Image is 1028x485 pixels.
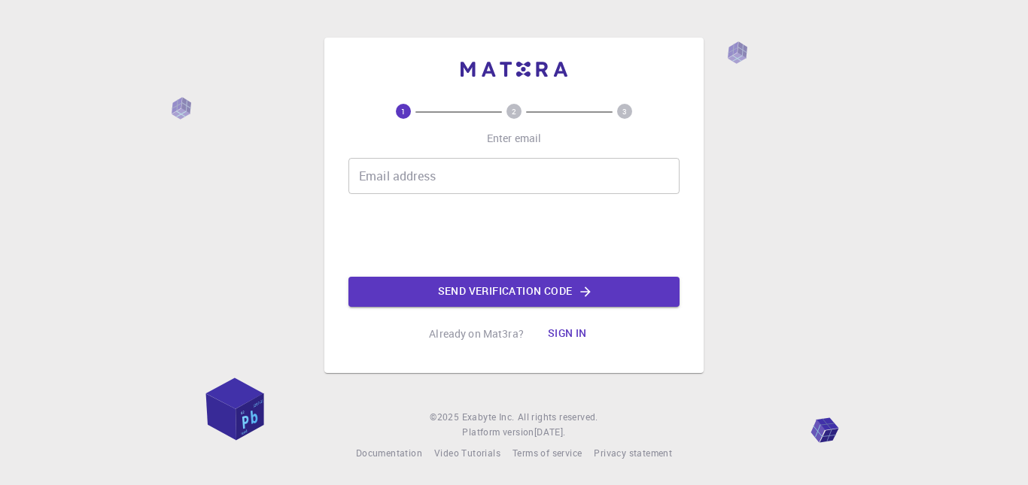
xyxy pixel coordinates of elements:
[536,319,599,349] button: Sign in
[434,446,500,461] a: Video Tutorials
[512,106,516,117] text: 2
[356,447,422,459] span: Documentation
[430,410,461,425] span: © 2025
[434,447,500,459] span: Video Tutorials
[512,446,582,461] a: Terms of service
[534,425,566,440] a: [DATE].
[401,106,406,117] text: 1
[487,131,542,146] p: Enter email
[518,410,598,425] span: All rights reserved.
[512,447,582,459] span: Terms of service
[462,410,515,425] a: Exabyte Inc.
[534,426,566,438] span: [DATE] .
[348,277,680,307] button: Send verification code
[462,411,515,423] span: Exabyte Inc.
[356,446,422,461] a: Documentation
[594,447,672,459] span: Privacy statement
[429,326,524,341] p: Already on Mat3ra?
[594,446,672,461] a: Privacy statement
[622,106,627,117] text: 3
[462,425,534,440] span: Platform version
[400,206,628,265] iframe: reCAPTCHA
